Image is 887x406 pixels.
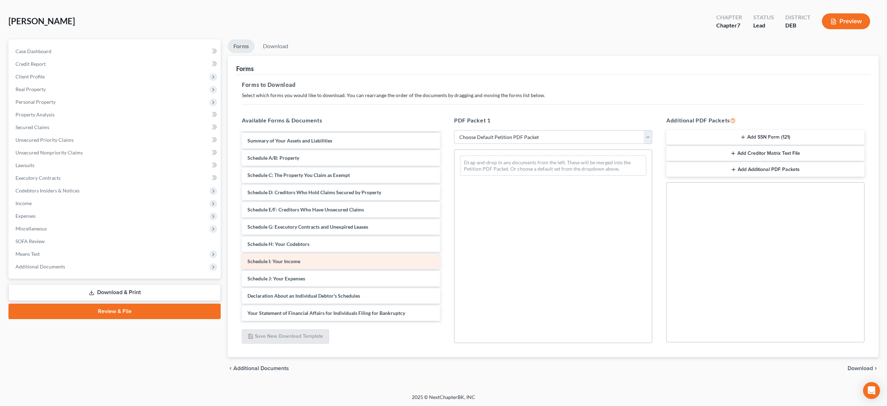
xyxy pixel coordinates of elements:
[15,213,36,219] span: Expenses
[753,21,774,30] div: Lead
[247,138,332,144] span: Summary of Your Assets and Liabilities
[10,45,221,58] a: Case Dashboard
[15,238,45,244] span: SOFA Review
[228,366,289,371] a: chevron_left Additional Documents
[666,146,864,161] button: Add Creditor Matrix Text File
[863,382,880,399] div: Open Intercom Messenger
[15,150,83,156] span: Unsecured Nonpriority Claims
[10,146,221,159] a: Unsecured Nonpriority Claims
[822,13,870,29] button: Preview
[785,21,811,30] div: DEB
[242,92,864,99] p: Select which forms you would like to download. You can rearrange the order of the documents by dr...
[257,39,294,53] a: Download
[242,329,329,344] button: Save New Download Template
[233,366,289,371] span: Additional Documents
[716,21,742,30] div: Chapter
[460,156,646,176] div: Drag-and-drop in any documents from the left. These will be merged into the Petition PDF Packet. ...
[247,241,309,247] span: Schedule H: Your Codebtors
[10,172,221,184] a: Executory Contracts
[247,310,405,316] span: Your Statement of Financial Affairs for Individuals Filing for Bankruptcy
[873,366,879,371] i: chevron_right
[785,13,811,21] div: District
[666,116,864,125] h5: Additional PDF Packets
[242,81,864,89] h5: Forms to Download
[10,58,221,70] a: Credit Report
[666,162,864,177] button: Add Additional PDF Packets
[247,275,305,281] span: Schedule J: Your Expenses
[15,251,40,257] span: Means Test
[15,86,46,92] span: Real Property
[247,258,300,264] span: Schedule I: Your Income
[10,108,221,121] a: Property Analysis
[15,137,74,143] span: Unsecured Priority Claims
[228,39,254,53] a: Forms
[228,366,233,371] i: chevron_left
[10,235,221,248] a: SOFA Review
[8,284,221,301] a: Download & Print
[848,366,873,371] span: Download
[10,134,221,146] a: Unsecured Priority Claims
[10,121,221,134] a: Secured Claims
[666,130,864,145] button: Add SSN Form (121)
[15,112,55,118] span: Property Analysis
[247,155,299,161] span: Schedule A/B: Property
[737,22,740,28] span: 7
[848,366,879,371] button: Download chevron_right
[15,200,32,206] span: Income
[247,293,360,299] span: Declaration About an Individual Debtor's Schedules
[15,61,46,67] span: Credit Report
[15,124,49,130] span: Secured Claims
[247,172,350,178] span: Schedule C: The Property You Claim as Exempt
[247,224,368,230] span: Schedule G: Executory Contracts and Unexpired Leases
[15,74,45,80] span: Client Profile
[8,16,75,26] span: [PERSON_NAME]
[15,99,56,105] span: Personal Property
[716,13,742,21] div: Chapter
[8,304,221,319] a: Review & File
[247,189,381,195] span: Schedule D: Creditors Who Hold Claims Secured by Property
[15,188,80,194] span: Codebtors Insiders & Notices
[15,175,61,181] span: Executory Contracts
[10,159,221,172] a: Lawsuits
[454,116,652,125] h5: PDF Packet 1
[236,64,254,73] div: Forms
[15,162,34,168] span: Lawsuits
[15,226,47,231] span: Miscellaneous
[242,116,440,125] h5: Available Forms & Documents
[753,13,774,21] div: Status
[15,264,65,269] span: Additional Documents
[247,207,364,212] span: Schedule E/F: Creditors Who Have Unsecured Claims
[15,48,51,54] span: Case Dashboard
